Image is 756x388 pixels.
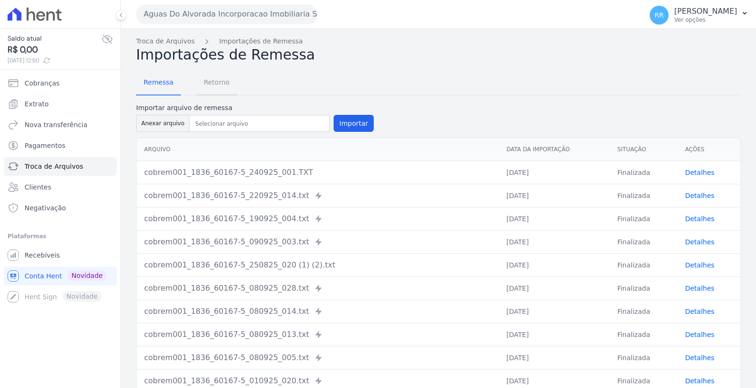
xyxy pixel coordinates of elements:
[144,329,491,340] div: cobrem001_1836_60167-5_080925_013.txt
[685,354,714,362] a: Detalhes
[685,308,714,315] a: Detalhes
[25,203,66,213] span: Negativação
[610,161,678,184] td: Finalizada
[136,46,741,63] h2: Importações de Remessa
[191,118,327,129] input: Selecionar arquivo
[499,323,610,346] td: [DATE]
[137,138,499,161] th: Arquivo
[499,253,610,276] td: [DATE]
[674,16,737,24] p: Ver opções
[685,285,714,292] a: Detalhes
[136,103,374,113] label: Importar arquivo de remessa
[25,141,65,150] span: Pagamentos
[654,12,663,18] span: RR
[4,115,117,134] a: Nova transferência
[68,270,106,281] span: Novidade
[25,271,62,281] span: Conta Hent
[198,73,235,92] span: Retorno
[685,261,714,269] a: Detalhes
[610,276,678,300] td: Finalizada
[685,377,714,385] a: Detalhes
[25,120,87,129] span: Nova transferência
[499,184,610,207] td: [DATE]
[642,2,756,28] button: RR [PERSON_NAME] Ver opções
[8,74,113,306] nav: Sidebar
[8,56,102,65] span: [DATE] 12:50
[4,74,117,93] a: Cobranças
[499,300,610,323] td: [DATE]
[499,276,610,300] td: [DATE]
[4,136,117,155] a: Pagamentos
[136,115,189,132] button: Anexar arquivo
[144,306,491,317] div: cobrem001_1836_60167-5_080925_014.txt
[685,331,714,338] a: Detalhes
[8,231,113,242] div: Plataformas
[610,207,678,230] td: Finalizada
[8,34,102,43] span: Saldo atual
[136,36,741,46] nav: Breadcrumb
[144,236,491,248] div: cobrem001_1836_60167-5_090925_003.txt
[610,230,678,253] td: Finalizada
[4,198,117,217] a: Negativação
[25,78,60,88] span: Cobranças
[4,246,117,265] a: Recebíveis
[144,375,491,387] div: cobrem001_1836_60167-5_010925_020.txt
[499,207,610,230] td: [DATE]
[610,138,678,161] th: Situação
[196,71,237,95] a: Retorno
[685,169,714,176] a: Detalhes
[136,36,195,46] a: Troca de Arquivos
[144,167,491,178] div: cobrem001_1836_60167-5_240925_001.TXT
[144,190,491,201] div: cobrem001_1836_60167-5_220925_014.txt
[334,115,374,132] button: Importar
[685,215,714,223] a: Detalhes
[144,352,491,363] div: cobrem001_1836_60167-5_080925_005.txt
[136,71,181,95] a: Remessa
[8,43,102,56] span: R$ 0,00
[499,161,610,184] td: [DATE]
[678,138,740,161] th: Ações
[4,95,117,113] a: Extrato
[610,346,678,369] td: Finalizada
[25,99,49,109] span: Extrato
[144,213,491,224] div: cobrem001_1836_60167-5_190925_004.txt
[610,323,678,346] td: Finalizada
[610,300,678,323] td: Finalizada
[499,346,610,369] td: [DATE]
[144,259,491,271] div: cobrem001_1836_60167-5_250825_020 (1) (2).txt
[219,36,303,46] a: Importações de Remessa
[610,184,678,207] td: Finalizada
[499,230,610,253] td: [DATE]
[138,73,179,92] span: Remessa
[25,250,60,260] span: Recebíveis
[4,267,117,285] a: Conta Hent Novidade
[499,138,610,161] th: Data da Importação
[674,7,737,16] p: [PERSON_NAME]
[610,253,678,276] td: Finalizada
[4,178,117,197] a: Clientes
[25,162,83,171] span: Troca de Arquivos
[144,283,491,294] div: cobrem001_1836_60167-5_080925_028.txt
[4,157,117,176] a: Troca de Arquivos
[25,182,51,192] span: Clientes
[685,238,714,246] a: Detalhes
[136,5,318,24] button: Aguas Do Alvorada Incorporacao Imobiliaria SPE LTDA
[685,192,714,199] a: Detalhes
